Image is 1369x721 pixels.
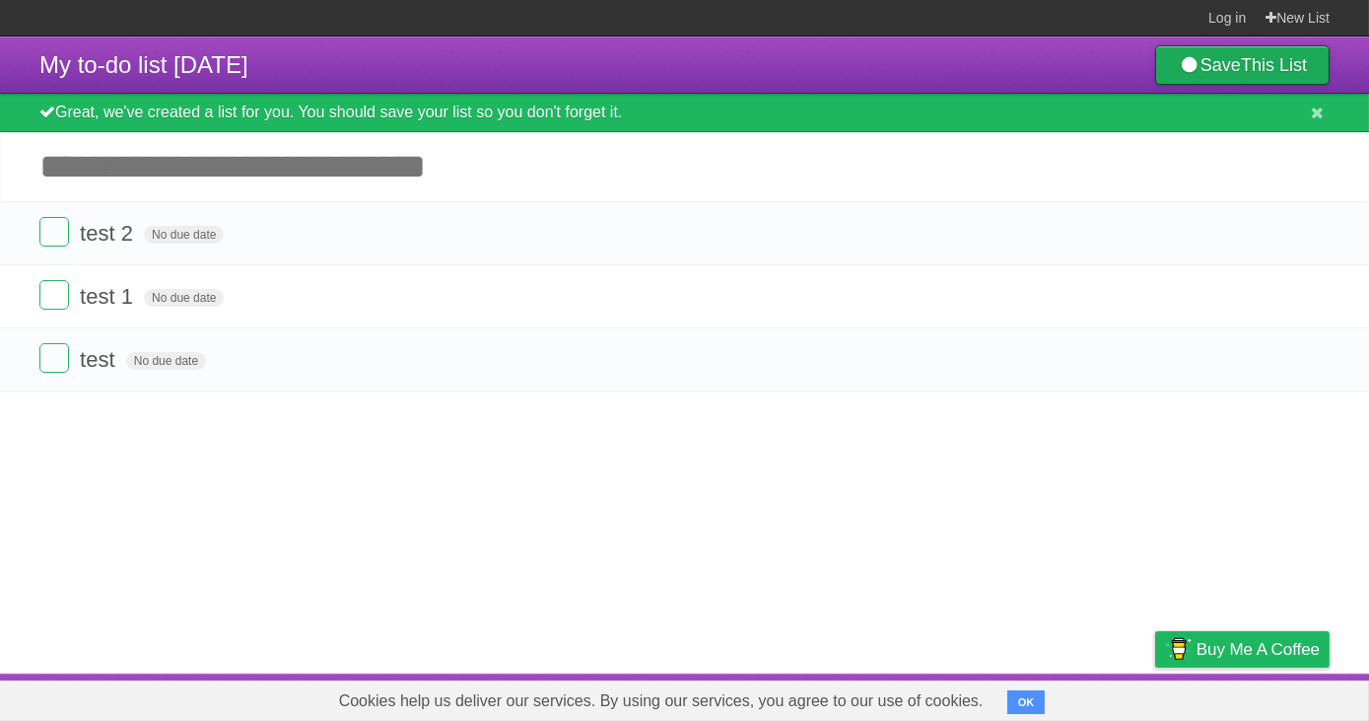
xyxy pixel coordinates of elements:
span: test 2 [80,221,138,246]
span: Buy me a coffee [1197,632,1320,667]
a: SaveThis List [1155,45,1330,85]
label: Done [39,343,69,373]
a: About [893,679,934,716]
img: Buy me a coffee [1165,632,1192,666]
label: Done [39,280,69,310]
span: Cookies help us deliver our services. By using our services, you agree to our use of cookies. [319,682,1003,721]
b: This List [1241,55,1307,75]
a: Suggest a feature [1205,679,1330,716]
a: Developers [958,679,1038,716]
span: No due date [126,352,206,370]
span: No due date [144,289,224,307]
a: Buy me a coffee [1155,631,1330,668]
span: test 1 [80,284,138,309]
button: OK [1007,690,1046,714]
span: No due date [144,226,224,244]
label: Done [39,217,69,247]
a: Terms [1062,679,1106,716]
a: Privacy [1129,679,1181,716]
span: My to-do list [DATE] [39,51,248,78]
span: test [80,347,119,372]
